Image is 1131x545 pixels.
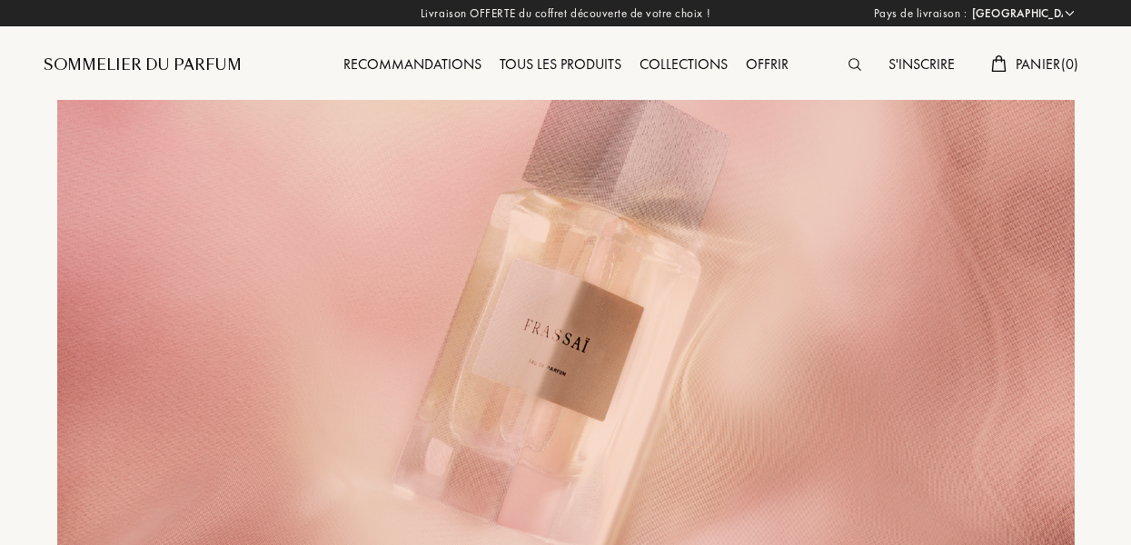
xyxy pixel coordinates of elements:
[334,54,491,74] a: Recommandations
[630,54,737,77] div: Collections
[737,54,798,74] a: Offrir
[491,54,630,77] div: Tous les produits
[1016,54,1079,74] span: Panier ( 0 )
[848,58,861,71] img: search_icn.svg
[630,54,737,74] a: Collections
[879,54,964,77] div: S'inscrire
[874,5,967,23] span: Pays de livraison :
[1063,6,1076,20] img: arrow_w.png
[737,54,798,77] div: Offrir
[44,54,242,76] a: Sommelier du Parfum
[491,54,630,74] a: Tous les produits
[879,54,964,74] a: S'inscrire
[991,55,1006,72] img: cart.svg
[334,54,491,77] div: Recommandations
